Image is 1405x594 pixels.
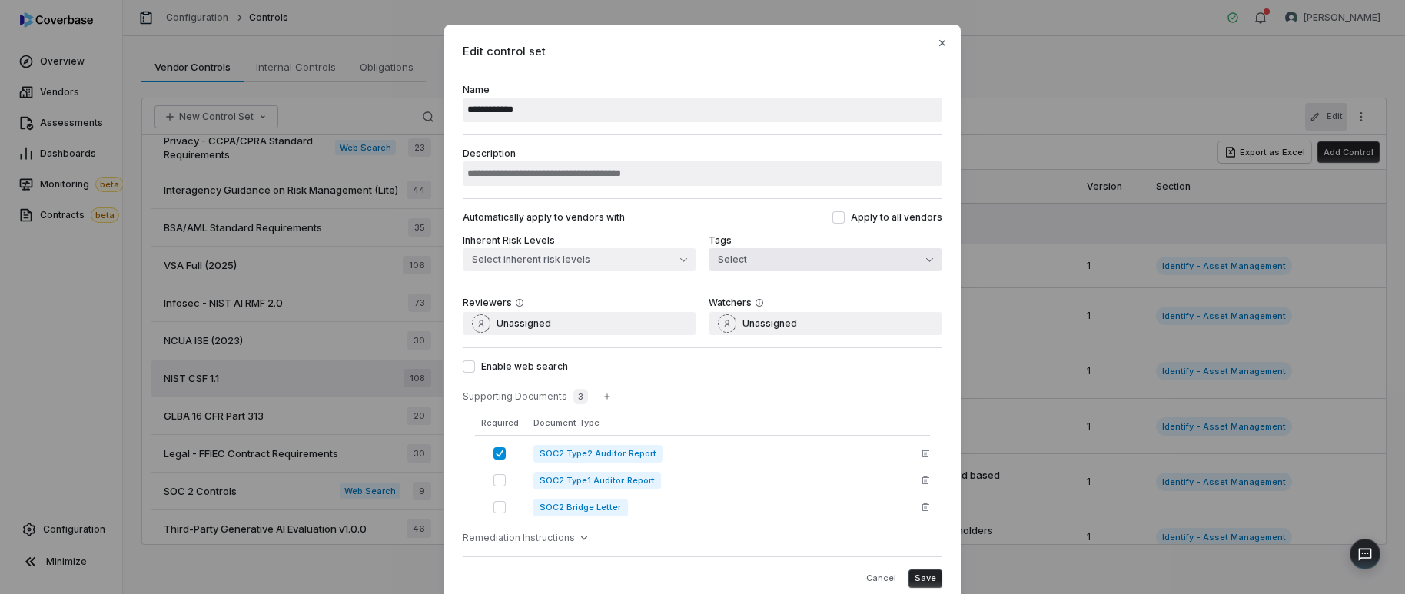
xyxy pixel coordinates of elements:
label: Name [463,84,942,122]
h3: Automatically apply to vendors with [463,211,625,224]
span: Save [915,572,936,584]
input: Description [463,161,942,186]
label: Apply to all vendors [832,211,942,224]
button: Cancel [860,569,902,588]
span: Document Type [533,417,600,429]
label: Inherent Risk Levels [463,234,555,246]
label: Description [463,148,942,186]
span: 3 [573,389,588,404]
span: SOC2 Type1 Auditor Report [533,472,661,489]
span: Unassigned [742,317,797,330]
label: Enable web search [463,360,942,373]
span: Unassigned [497,317,551,330]
button: Enable web search [463,360,475,373]
span: SOC2 Type2 Auditor Report [533,445,663,463]
label: Watchers [709,297,752,309]
button: Save [908,569,942,588]
label: Tags [709,234,732,246]
span: Remediation Instructions [463,532,575,544]
span: Required [481,417,519,429]
button: Apply to all vendors [832,211,845,224]
label: Reviewers [463,297,512,309]
button: Select [709,248,942,271]
span: Supporting Documents [463,390,567,403]
input: Name [463,98,942,122]
span: Edit control set [463,43,942,59]
button: Select inherent risk levels [463,248,696,271]
span: SOC2 Bridge Letter [533,499,628,516]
